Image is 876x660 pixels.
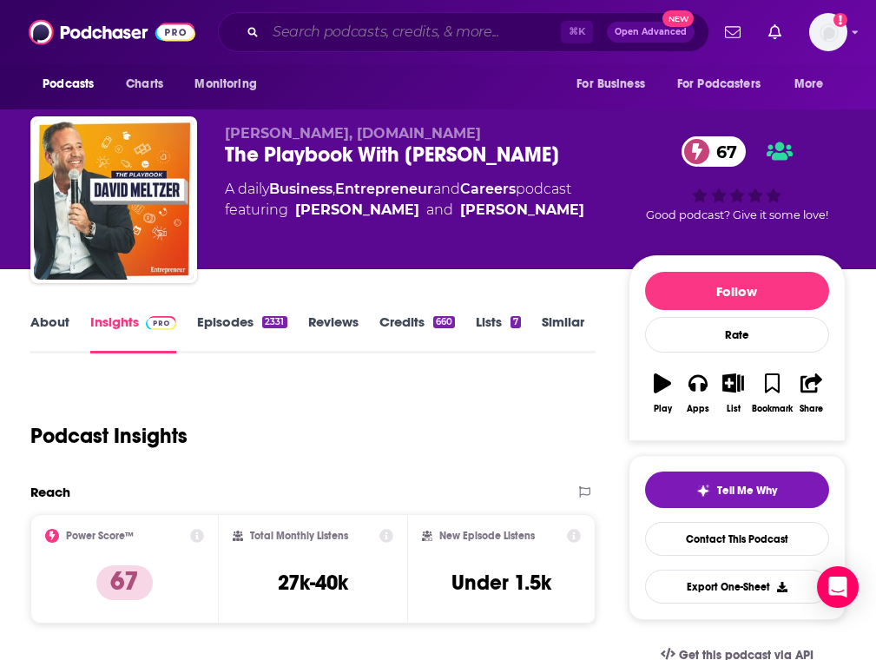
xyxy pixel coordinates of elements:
span: and [433,181,460,197]
h3: Under 1.5k [451,570,551,596]
a: 67 [682,136,746,167]
div: 7 [510,316,521,328]
a: Careers [460,181,516,197]
img: Podchaser - Follow, Share and Rate Podcasts [29,16,195,49]
span: featuring [225,200,584,221]
button: Share [794,362,829,425]
h2: Total Monthly Listens [250,530,348,542]
div: 660 [433,316,455,328]
h1: Podcast Insights [30,423,188,449]
button: Export One-Sheet [645,570,829,604]
span: and [426,200,453,221]
svg: Add a profile image [833,13,847,27]
div: Share [800,404,823,414]
span: New [662,10,694,27]
button: open menu [30,68,116,101]
a: Lists7 [476,313,521,353]
div: Open Intercom Messenger [817,566,859,608]
a: Credits660 [379,313,455,353]
span: , [333,181,335,197]
span: More [794,72,824,96]
button: Follow [645,272,829,310]
img: The Playbook With David Meltzer [34,120,194,280]
button: List [715,362,751,425]
a: Episodes2331 [197,313,287,353]
div: 2331 [262,316,287,328]
a: Show notifications dropdown [761,17,788,47]
a: InsightsPodchaser Pro [90,313,176,353]
a: Reviews [308,313,359,353]
div: A daily podcast [225,179,584,221]
span: Good podcast? Give it some love! [646,208,828,221]
span: Open Advanced [615,28,687,36]
button: Show profile menu [809,13,847,51]
input: Search podcasts, credits, & more... [266,18,561,46]
h2: Reach [30,484,70,500]
button: open menu [782,68,846,101]
h2: New Episode Listens [439,530,535,542]
a: Show notifications dropdown [718,17,748,47]
button: Bookmark [751,362,794,425]
button: open menu [564,68,667,101]
div: Apps [687,404,709,414]
div: [PERSON_NAME] [295,200,419,221]
a: Contact This Podcast [645,522,829,556]
div: List [727,404,741,414]
div: 67Good podcast? Give it some love! [629,125,846,233]
a: About [30,313,69,353]
a: Entrepreneur [335,181,433,197]
span: 67 [699,136,746,167]
p: 67 [96,565,153,600]
a: Similar [542,313,584,353]
button: Apps [681,362,716,425]
span: Tell Me Why [717,484,777,498]
span: Charts [126,72,163,96]
span: [PERSON_NAME], [DOMAIN_NAME] [225,125,481,142]
span: For Business [576,72,645,96]
div: Bookmark [752,404,793,414]
button: tell me why sparkleTell Me Why [645,472,829,508]
div: Rate [645,317,829,353]
div: Play [654,404,672,414]
h2: Power Score™ [66,530,134,542]
a: Business [269,181,333,197]
div: [PERSON_NAME] [460,200,584,221]
h3: 27k-40k [278,570,348,596]
button: open menu [666,68,786,101]
button: Play [645,362,681,425]
a: Charts [115,68,174,101]
span: ⌘ K [561,21,593,43]
span: For Podcasters [677,72,761,96]
button: open menu [182,68,279,101]
span: Monitoring [194,72,256,96]
img: User Profile [809,13,847,51]
span: Podcasts [43,72,94,96]
button: Open AdvancedNew [607,22,695,43]
div: Search podcasts, credits, & more... [218,12,709,52]
span: Logged in as abbie.hatfield [809,13,847,51]
img: tell me why sparkle [696,484,710,498]
img: Podchaser Pro [146,316,176,330]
